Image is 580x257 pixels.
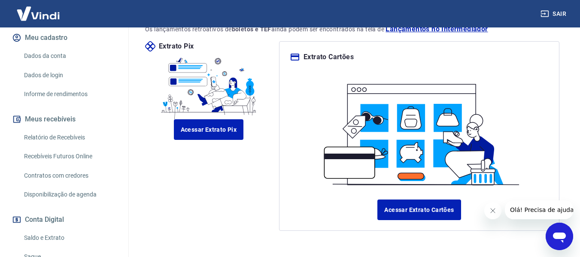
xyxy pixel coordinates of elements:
[10,28,118,47] button: Meu cadastro
[21,47,118,65] a: Dados da conta
[158,51,260,119] img: ilustrapix.38d2ed8fdf785898d64e9b5bf3a9451d.svg
[484,202,501,219] iframe: Fechar mensagem
[21,148,118,165] a: Recebíveis Futuros Online
[5,6,72,13] span: Olá! Precisa de ajuda?
[159,41,194,51] p: Extrato Pix
[21,229,118,247] a: Saldo e Extrato
[232,26,271,33] strong: boletos e TEF
[21,129,118,146] a: Relatório de Recebíveis
[377,200,461,220] a: Acessar Extrato Cartões
[304,52,354,62] p: Extrato Cartões
[539,6,570,22] button: Sair
[21,167,118,184] a: Contratos com credores
[505,200,573,219] iframe: Mensagem da empresa
[21,85,118,103] a: Informe de rendimentos
[316,73,522,189] img: ilustracard.1447bf24807628a904eb562bb34ea6f9.svg
[10,110,118,129] button: Meus recebíveis
[10,210,118,229] button: Conta Digital
[145,24,559,34] p: Os lançamentos retroativos de ainda podem ser encontrados na tela de
[174,119,244,140] a: Acessar Extrato Pix
[546,223,573,250] iframe: Botão para abrir a janela de mensagens
[21,67,118,84] a: Dados de login
[386,24,488,34] a: Lançamentos no Intermediador
[10,0,66,27] img: Vindi
[21,186,118,203] a: Disponibilização de agenda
